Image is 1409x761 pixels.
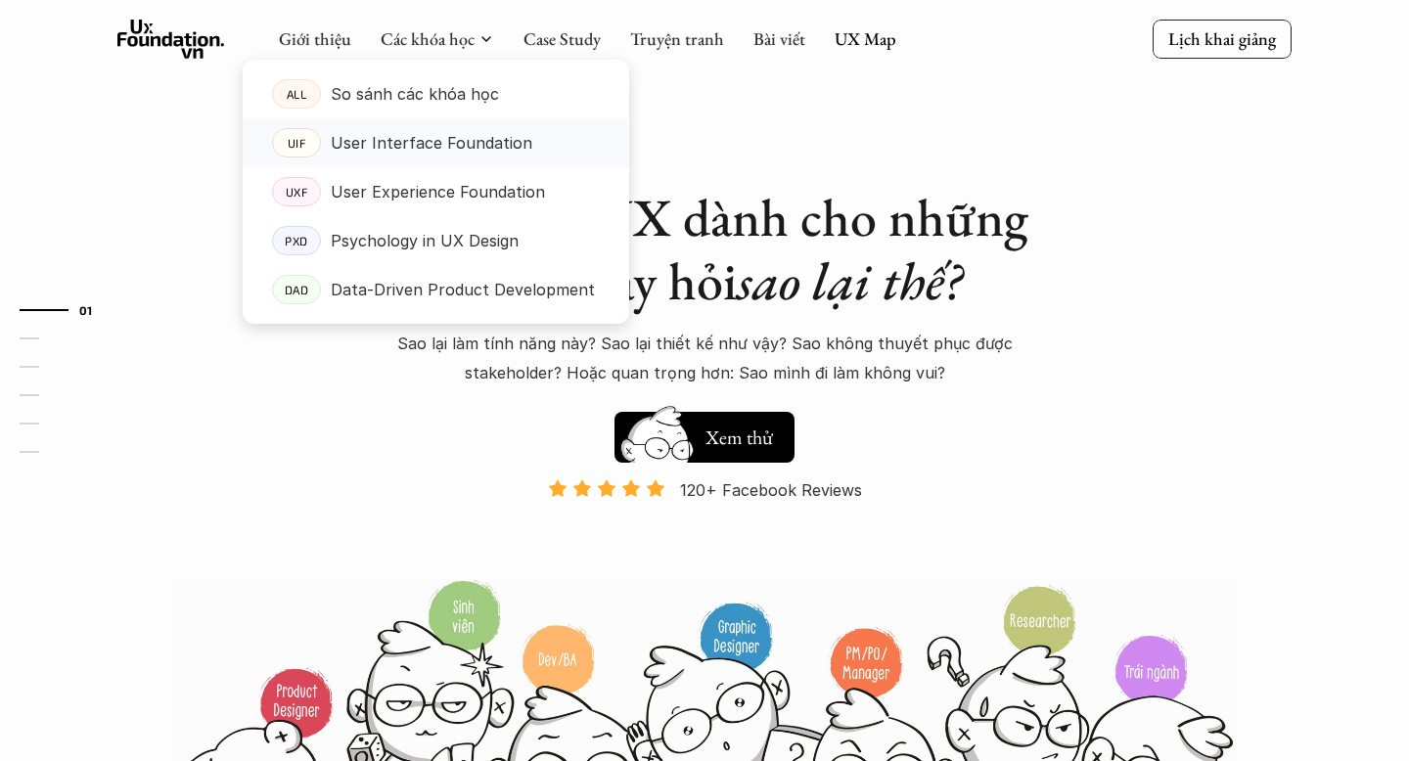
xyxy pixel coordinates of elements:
[79,302,93,316] strong: 01
[362,186,1047,313] h1: Khóa học UX dành cho những người hay hỏi
[20,298,113,322] a: 01
[753,27,805,50] a: Bài viết
[331,79,499,109] p: So sánh các khóa học
[287,87,307,101] p: ALL
[703,424,775,451] h5: Xem thử
[243,167,629,216] a: UXFUser Experience Foundation
[680,475,862,505] p: 120+ Facebook Reviews
[288,136,306,150] p: UIF
[362,329,1047,388] p: Sao lại làm tính năng này? Sao lại thiết kế như vậy? Sao không thuyết phục được stakeholder? Hoặc...
[530,478,879,577] a: 120+ Facebook Reviews
[331,128,532,157] p: User Interface Foundation
[1168,27,1276,50] p: Lịch khai giảng
[331,226,519,255] p: Psychology in UX Design
[243,216,629,265] a: PXDPsychology in UX Design
[630,27,724,50] a: Truyện tranh
[286,185,308,199] p: UXF
[737,246,962,315] em: sao lại thế?
[1153,20,1292,58] a: Lịch khai giảng
[331,275,595,304] p: Data-Driven Product Development
[381,27,475,50] a: Các khóa học
[243,69,629,118] a: ALLSo sánh các khóa học
[285,283,309,296] p: DAD
[243,118,629,167] a: UIFUser Interface Foundation
[835,27,896,50] a: UX Map
[243,265,629,314] a: DADData-Driven Product Development
[614,402,795,463] a: Xem thử
[285,234,308,247] p: PXD
[331,177,545,206] p: User Experience Foundation
[523,27,601,50] a: Case Study
[279,27,351,50] a: Giới thiệu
